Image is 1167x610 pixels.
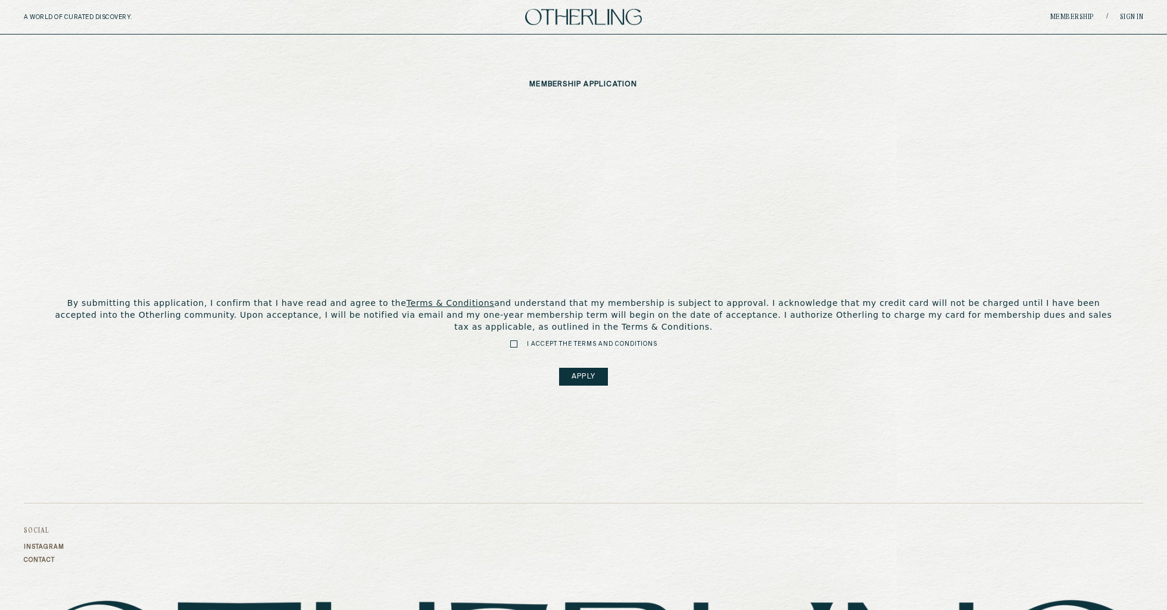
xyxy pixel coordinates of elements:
p: By submitting this application, I confirm that I have read and agree to the and understand that m... [48,297,1119,333]
a: Instagram [24,543,64,550]
h3: Social [24,527,64,534]
button: APPLY [559,368,608,386]
p: membership application [529,80,637,89]
iframe: Secure payment input frame [313,122,854,280]
span: / [1106,12,1108,21]
a: Sign in [1120,14,1144,21]
img: logo [525,9,642,25]
label: I Accept the Terms and Conditions [527,340,657,349]
a: Contact [24,556,64,564]
a: Terms & Conditions [407,298,495,308]
h5: A WORLD OF CURATED DISCOVERY. [24,14,184,21]
a: Membership [1050,14,1094,21]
